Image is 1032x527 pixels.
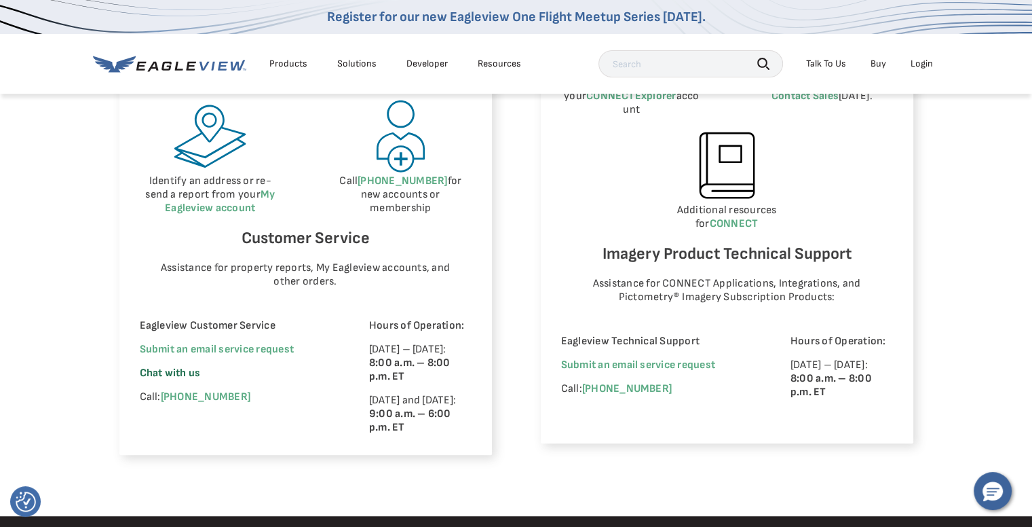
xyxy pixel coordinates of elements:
[806,58,846,70] div: Talk To Us
[871,58,886,70] a: Buy
[911,58,933,70] div: Login
[974,472,1012,510] button: Hello, have a question? Let’s chat.
[369,357,451,383] strong: 8:00 a.m. – 8:00 p.m. ET
[561,359,715,371] a: Submit an email service request
[140,390,332,404] p: Call:
[369,407,451,434] strong: 9:00 a.m. – 6:00 p.m. ET
[337,58,377,70] div: Solutions
[16,492,36,512] button: Consent Preferences
[140,367,201,380] span: Chat with us
[574,277,879,304] p: Assistance for CONNECT Applications, Integrations, and Pictometry® Imagery Subscription Products:
[327,9,706,25] a: Register for our new Eagleview One Flight Meetup Series [DATE].
[153,261,458,289] p: Assistance for property reports, My Eagleview accounts, and other orders.
[586,90,676,103] a: CONNECTExplorer
[330,175,472,215] p: Call for new accounts or membership
[710,217,759,230] a: CONNECT
[771,90,839,103] a: Contact Sales
[582,382,672,395] a: [PHONE_NUMBER]
[561,382,753,396] p: Call:
[561,335,753,348] p: Eagleview Technical Support
[140,225,472,251] h6: Customer Service
[358,175,447,187] a: [PHONE_NUMBER]
[369,319,472,333] p: Hours of Operation:
[790,359,893,399] p: [DATE] – [DATE]:
[561,204,893,231] p: Additional resources for
[140,175,282,215] p: Identify an address or re-send a report from your
[369,343,472,384] p: [DATE] – [DATE]:
[140,319,332,333] p: Eagleview Customer Service
[790,372,872,399] strong: 8:00 a.m. – 8:00 p.m. ET
[16,492,36,512] img: Revisit consent button
[598,50,783,77] input: Search
[165,188,275,215] a: My Eagleview account
[561,241,893,267] h6: Imagery Product Technical Support
[478,58,521,70] div: Resources
[269,58,307,70] div: Products
[406,58,448,70] a: Developer
[369,394,472,435] p: [DATE] and [DATE]:
[161,390,250,403] a: [PHONE_NUMBER]
[140,343,294,356] a: Submit an email service request
[790,335,893,348] p: Hours of Operation:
